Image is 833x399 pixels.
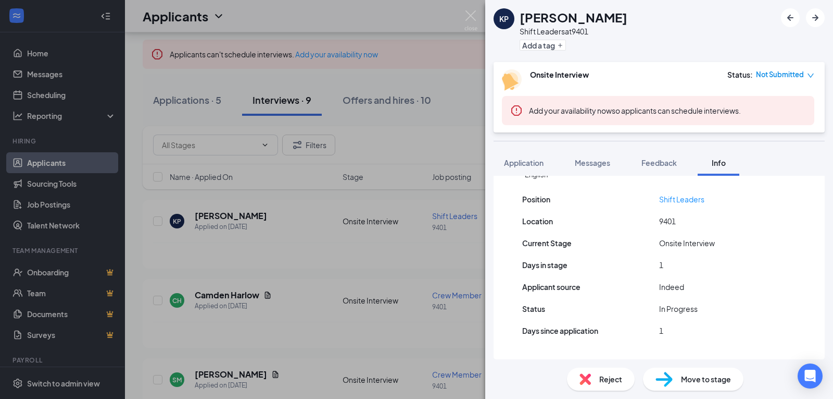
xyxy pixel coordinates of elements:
div: Shift Leaders at 9401 [520,26,627,37]
div: Status : [727,69,753,80]
span: Feedback [641,158,677,167]
b: Onsite Interview [530,70,589,79]
span: Applicant source [522,281,580,293]
span: 1 [659,259,663,271]
span: Days in stage [522,259,567,271]
span: Current Stage [522,237,572,249]
span: Position [522,194,550,205]
button: ArrowLeftNew [781,8,800,27]
span: down [807,72,814,79]
div: KP [499,14,509,24]
button: ArrowRight [806,8,825,27]
svg: Plus [557,42,563,49]
button: Add your availability now [529,105,612,116]
span: Messages [575,158,610,167]
span: so applicants can schedule interviews. [529,106,741,115]
svg: ArrowRight [809,11,822,24]
span: Status [522,303,545,315]
span: Application [504,158,544,167]
svg: ArrowLeftNew [784,11,797,24]
span: In Progress [659,303,698,315]
span: Days since application [522,325,598,336]
div: Open Intercom Messenger [798,364,823,389]
span: 1 [659,325,663,336]
a: Shift Leaders [659,195,704,204]
span: Onsite Interview [659,237,715,249]
span: Not Submitted [756,69,804,80]
span: Move to stage [681,373,731,385]
span: Reject [599,373,622,385]
h1: [PERSON_NAME] [520,8,627,26]
span: Indeed [659,281,684,293]
span: Info [712,158,726,167]
svg: Error [510,104,523,117]
button: PlusAdd a tag [520,40,566,51]
span: Location [522,215,553,227]
span: 9401 [659,215,676,227]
